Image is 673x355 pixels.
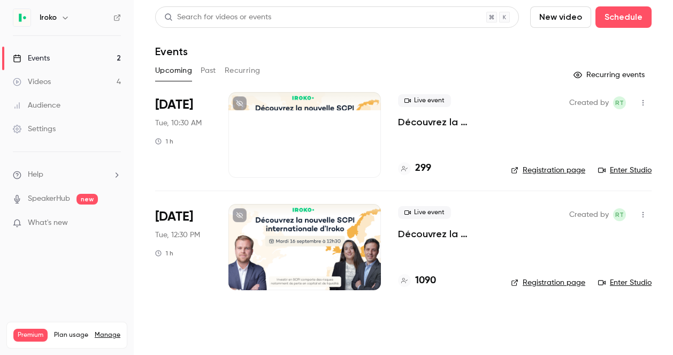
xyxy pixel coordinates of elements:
[225,62,261,79] button: Recurring
[398,206,451,219] span: Live event
[13,77,51,87] div: Videos
[28,217,68,229] span: What's new
[155,62,192,79] button: Upcoming
[615,208,624,221] span: RT
[13,329,48,342] span: Premium
[511,165,585,176] a: Registration page
[155,249,173,258] div: 1 h
[201,62,216,79] button: Past
[13,169,121,180] li: help-dropdown-opener
[155,96,193,114] span: [DATE]
[595,6,652,28] button: Schedule
[569,66,652,84] button: Recurring events
[155,230,200,240] span: Tue, 12:30 PM
[530,6,591,28] button: New video
[398,161,431,176] a: 299
[613,208,626,221] span: Roxane Tranchard
[155,118,202,129] span: Tue, 10:30 AM
[155,208,193,225] span: [DATE]
[13,100,60,111] div: Audience
[54,331,88,339] span: Plan usage
[13,124,56,134] div: Settings
[615,96,624,109] span: RT
[155,204,211,290] div: Sep 16 Tue, 12:30 PM (Europe/Paris)
[598,165,652,176] a: Enter Studio
[13,53,50,64] div: Events
[28,193,70,205] a: SpeakerHub
[598,277,652,288] a: Enter Studio
[155,92,211,178] div: Sep 16 Tue, 10:30 AM (Europe/Paris)
[415,274,436,288] h4: 1090
[511,277,585,288] a: Registration page
[415,161,431,176] h4: 299
[164,12,271,23] div: Search for videos or events
[13,9,30,26] img: Iroko
[569,96,609,109] span: Created by
[40,12,57,23] h6: Iroko
[95,331,120,339] a: Manage
[28,169,43,180] span: Help
[398,228,494,240] a: Découvrez la nouvelle SCPI internationale signée [PERSON_NAME]
[569,208,609,221] span: Created by
[398,94,451,107] span: Live event
[398,116,494,129] a: Découvrez la nouvelle SCPI internationale d'Iroko
[613,96,626,109] span: Roxane Tranchard
[77,194,98,205] span: new
[398,274,436,288] a: 1090
[155,137,173,146] div: 1 h
[155,45,188,58] h1: Events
